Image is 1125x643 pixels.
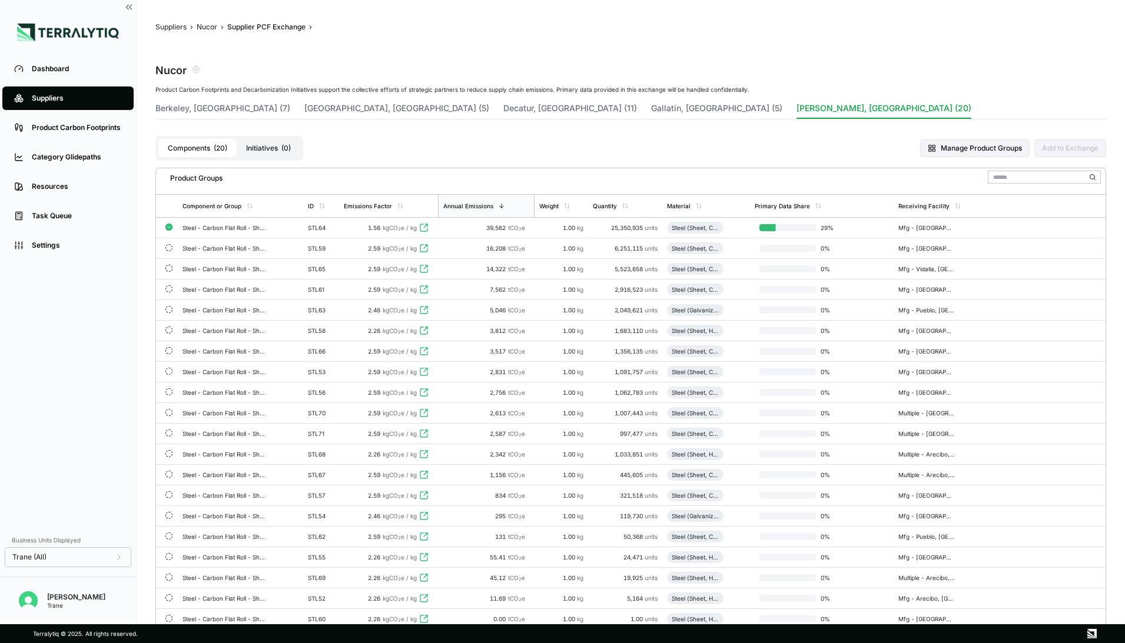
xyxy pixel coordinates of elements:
[816,389,854,396] span: 0 %
[672,389,719,396] div: Steel (Sheet, Cold-Rolled)
[816,430,854,437] span: 0 %
[519,556,522,561] sub: 2
[816,533,854,540] span: 0 %
[672,492,719,499] div: Steel (Sheet, Cold-Rolled)
[563,533,577,540] span: 1.00
[672,451,719,458] div: Steel (Sheet, Hot-Rolled)
[182,286,267,293] div: Steel - Carbon Flat Roll - Sheet
[645,492,658,499] span: units
[490,574,508,581] span: 45.12
[368,306,380,314] span: 2.46
[645,554,658,561] span: units
[383,327,417,334] span: kgCO e / kg
[755,202,810,209] div: Primary Data Share
[508,389,525,396] span: tCO e
[32,123,122,132] div: Product Carbon Footprints
[368,471,380,478] span: 2.59
[645,348,658,355] span: units
[645,409,658,417] span: units
[508,327,525,334] span: tCO e
[190,22,193,32] span: ›
[898,389,955,396] div: Mfg - [GEOGRAPHIC_DATA][PERSON_NAME], [GEOGRAPHIC_DATA], [GEOGRAPHIC_DATA]
[620,430,645,437] span: 997,477
[281,144,291,153] span: ( 0 )
[237,139,300,158] button: Initiatives(0)
[563,306,577,314] span: 1.00
[672,286,719,293] div: Steel (Sheet, Cold-Rolled)
[816,512,854,519] span: 0 %
[182,554,267,561] div: Steel - Carbon Flat Roll - Sheet
[383,368,417,375] span: kgCO e / kg
[490,471,508,478] span: 1,156
[158,139,237,158] button: Components(20)
[508,368,525,375] span: tCO e
[898,554,955,561] div: Mfg - [GEOGRAPHIC_DATA], [GEOGRAPHIC_DATA], [GEOGRAPHIC_DATA]
[645,265,658,272] span: units
[898,306,955,314] div: Mfg - Pueblo, [GEOGRAPHIC_DATA], [GEOGRAPHIC_DATA]
[508,224,525,231] span: tCO e
[308,492,334,499] div: STL57
[615,451,645,458] span: 1,033,851
[816,286,854,293] span: 0 %
[577,306,583,314] span: kg
[308,306,334,314] div: STL63
[155,102,290,119] button: Berkeley, [GEOGRAPHIC_DATA] (7)
[155,86,1106,93] div: Product Carbon Footprints and Decarbonization Initiatives support the collective efforts of strat...
[672,430,719,437] div: Steel (Sheet, Cold-Rolled)
[182,368,267,375] div: Steel - Carbon Flat Roll - Sheet
[161,169,223,183] div: Product Groups
[508,471,525,478] span: tCO e
[672,409,719,417] div: Steel (Sheet, Cold-Rolled)
[519,371,522,376] sub: 2
[816,348,854,355] span: 0 %
[563,554,577,561] span: 1.00
[383,265,417,272] span: kgCO e / kg
[398,535,401,541] sub: 2
[645,224,658,231] span: units
[898,492,955,499] div: Mfg - [GEOGRAPHIC_DATA][PERSON_NAME], [GEOGRAPHIC_DATA], [GEOGRAPHIC_DATA]
[816,471,854,478] span: 0 %
[368,389,380,396] span: 2.59
[508,512,525,519] span: tCO e
[182,492,267,499] div: Steel - Carbon Flat Roll - Sheet
[519,329,522,335] sub: 2
[443,202,493,209] div: Annual Emissions
[32,64,122,74] div: Dashboard
[490,348,508,355] span: 3,517
[368,512,380,519] span: 2.46
[672,512,719,519] div: Steel (Galvanized)
[182,451,267,458] div: Steel - Carbon Flat Roll - Sheet
[577,471,583,478] span: kg
[304,102,489,119] button: [GEOGRAPHIC_DATA], [GEOGRAPHIC_DATA] (5)
[368,348,380,355] span: 2.59
[19,591,38,610] img: Nitin Shetty
[308,389,334,396] div: STL56
[577,245,583,252] span: kg
[182,533,267,540] div: Steel - Carbon Flat Roll - Sheet
[182,574,267,581] div: Steel - Carbon Flat Roll - Sheet
[383,224,417,231] span: kgCO e / kg
[398,453,401,458] sub: 2
[32,94,122,103] div: Suppliers
[490,286,508,293] span: 7,562
[519,226,522,232] sub: 2
[898,471,955,478] div: Multiple - Arecibo, PR & Greenville, [GEOGRAPHIC_DATA]
[383,451,417,458] span: kgCO e / kg
[672,265,719,272] div: Steel (Sheet, Cold-Rolled)
[816,224,854,231] span: 29 %
[490,409,508,417] span: 2,613
[32,211,122,221] div: Task Queue
[308,286,334,293] div: STL61
[563,224,577,231] span: 1.00
[221,22,224,32] span: ›
[308,409,334,417] div: STL70
[563,451,577,458] span: 1.00
[508,492,525,499] span: tCO e
[398,412,401,417] sub: 2
[308,471,334,478] div: STL67
[398,329,401,335] sub: 2
[368,224,380,231] span: 1.56
[32,182,122,191] div: Resources
[508,533,525,540] span: tCO e
[14,587,42,615] button: Open user button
